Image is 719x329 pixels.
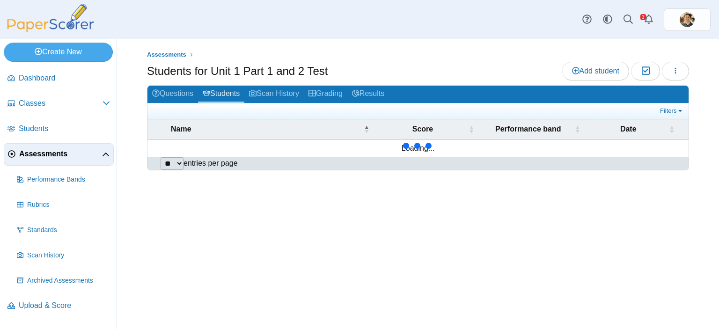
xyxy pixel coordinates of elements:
a: Create New [4,43,113,61]
span: Performance band [484,124,573,134]
span: Assessments [19,149,102,159]
span: Standards [27,226,110,235]
span: Date : Activate to sort [669,124,675,134]
a: Students [198,86,244,103]
td: Loading... [147,139,689,157]
span: Score : Activate to sort [469,124,474,134]
a: Performance Bands [13,168,114,191]
a: Add student [562,62,629,80]
a: Questions [147,86,198,103]
span: Performance Bands [27,175,110,184]
a: Archived Assessments [13,270,114,292]
a: PaperScorer [4,26,97,34]
span: Upload & Score [19,300,110,311]
a: ps.sHInGLeV98SUTXet [664,8,711,31]
span: Date [590,124,667,134]
a: Classes [4,93,114,115]
span: Performance band : Activate to sort [575,124,580,134]
span: Michael Wright [680,12,695,27]
span: Rubrics [27,200,110,210]
span: Add student [572,67,619,75]
a: Rubrics [13,194,114,216]
span: Archived Assessments [27,276,110,285]
a: Assessments [145,49,189,61]
label: entries per page [183,159,238,167]
span: Assessments [147,51,186,58]
a: Filters [658,106,686,116]
a: Students [4,118,114,140]
img: ps.sHInGLeV98SUTXet [680,12,695,27]
img: PaperScorer [4,4,97,32]
span: Name : Activate to invert sorting [364,124,369,134]
a: Assessments [4,143,114,166]
a: Dashboard [4,67,114,90]
a: Upload & Score [4,295,114,317]
a: Standards [13,219,114,241]
span: Name [171,124,362,134]
span: Scan History [27,251,110,260]
a: Results [347,86,389,103]
span: Classes [19,98,103,109]
a: Scan History [244,86,304,103]
h1: Students for Unit 1 Part 1 and 2 Test [147,63,328,79]
a: Scan History [13,244,114,267]
a: Grading [304,86,347,103]
span: Students [19,124,110,134]
span: Dashboard [19,73,110,83]
a: Alerts [638,9,659,30]
span: Score [379,124,467,134]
